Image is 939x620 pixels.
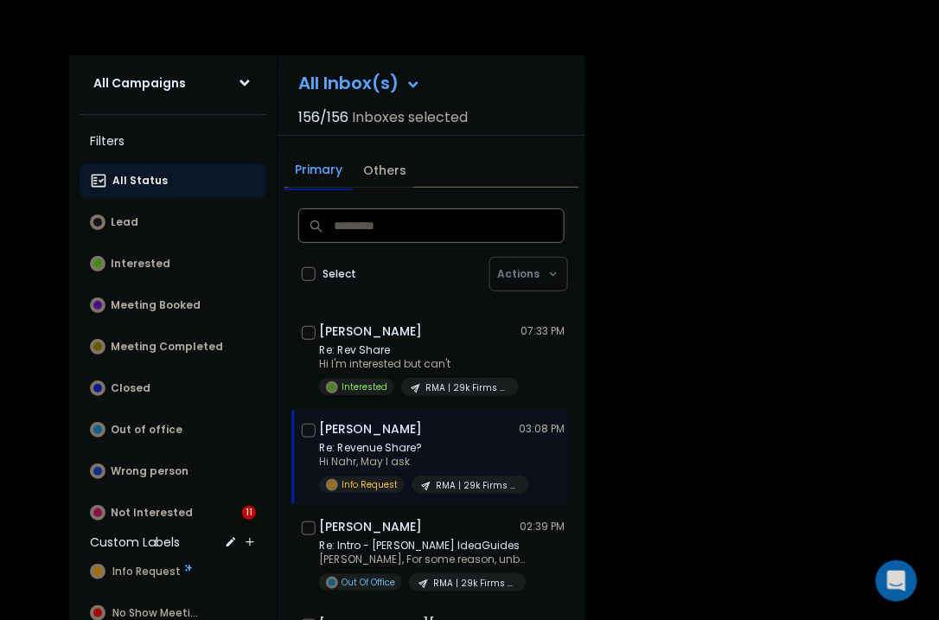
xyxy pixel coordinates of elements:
[112,565,181,578] span: Info Request
[342,576,395,589] p: Out Of Office
[111,381,150,395] p: Closed
[80,66,266,100] button: All Campaigns
[319,539,527,553] p: Re: Intro - [PERSON_NAME] IdeaGuides
[319,441,527,455] p: Re: Revenue Share?
[353,151,417,189] button: Others
[319,323,422,340] h1: [PERSON_NAME]
[319,357,519,371] p: Hi I'm interested but can't
[111,257,170,271] p: Interested
[111,340,223,354] p: Meeting Completed
[111,423,182,437] p: Out of office
[519,422,565,436] p: 03:08 PM
[111,298,201,312] p: Meeting Booked
[80,163,266,198] button: All Status
[111,464,188,478] p: Wrong person
[111,506,193,520] p: Not Interested
[876,560,917,602] div: Open Intercom Messenger
[80,495,266,530] button: Not Interested11
[521,324,565,338] p: 07:33 PM
[112,606,203,620] span: No Show Meeting
[436,479,519,492] p: RMA | 29k Firms (General Team Info)
[319,343,519,357] p: Re: Rev Share
[319,518,422,535] h1: [PERSON_NAME]
[80,454,266,489] button: Wrong person
[298,74,399,92] h1: All Inbox(s)
[520,520,565,534] p: 02:39 PM
[319,420,422,438] h1: [PERSON_NAME]
[90,534,180,551] h3: Custom Labels
[112,174,168,188] p: All Status
[80,329,266,364] button: Meeting Completed
[323,267,356,281] label: Select
[80,205,266,240] button: Lead
[284,66,435,100] button: All Inbox(s)
[319,455,527,469] p: Hi Nahr, May I ask
[319,553,527,566] p: [PERSON_NAME], For some reason, unbeknownst
[425,381,508,394] p: RMA | 29k Firms (General Team Info)
[80,246,266,281] button: Interested
[111,215,138,229] p: Lead
[298,107,348,128] span: 156 / 156
[433,577,516,590] p: RMA | 29k Firms (General Team Info)
[342,380,387,393] p: Interested
[284,150,353,190] button: Primary
[242,506,256,520] div: 11
[80,412,266,447] button: Out of office
[80,129,266,153] h3: Filters
[80,554,266,589] button: Info Request
[352,107,468,128] h3: Inboxes selected
[80,288,266,323] button: Meeting Booked
[342,478,398,491] p: Info Request
[93,74,186,92] h1: All Campaigns
[80,371,266,406] button: Closed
